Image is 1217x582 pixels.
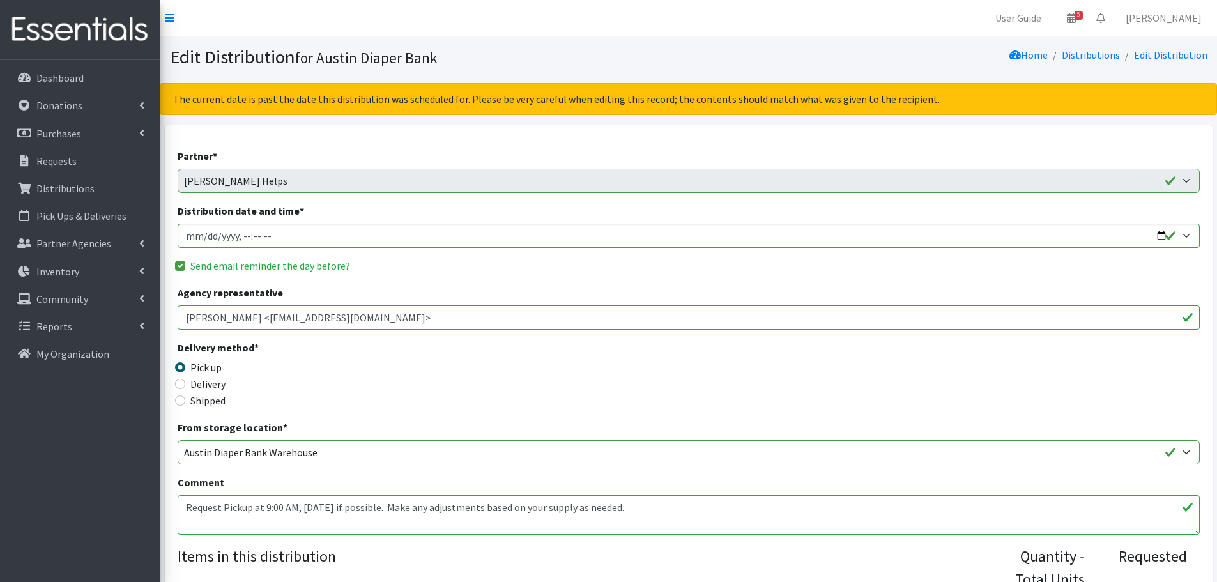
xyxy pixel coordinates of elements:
[190,376,226,392] label: Delivery
[985,5,1052,31] a: User Guide
[36,210,126,222] p: Pick Ups & Deliveries
[5,231,155,256] a: Partner Agencies
[1115,5,1212,31] a: [PERSON_NAME]
[178,420,287,435] label: From storage location
[178,475,224,490] label: Comment
[1057,5,1086,31] a: 5
[160,83,1217,115] div: The current date is past the date this distribution was scheduled for. Please be very careful whe...
[178,148,217,164] label: Partner
[5,65,155,91] a: Dashboard
[1075,11,1083,20] span: 5
[36,99,82,112] p: Donations
[36,182,95,195] p: Distributions
[1009,49,1048,61] a: Home
[5,8,155,51] img: HumanEssentials
[178,495,1200,535] textarea: Request Pickup at 9:00 AM, [DATE] if possible. Make any adjustments based on your supply as needed.
[213,149,217,162] abbr: required
[5,286,155,312] a: Community
[283,421,287,434] abbr: required
[5,93,155,118] a: Donations
[5,148,155,174] a: Requests
[36,72,84,84] p: Dashboard
[36,127,81,140] p: Purchases
[170,46,684,68] h1: Edit Distribution
[1062,49,1120,61] a: Distributions
[36,237,111,250] p: Partner Agencies
[300,204,304,217] abbr: required
[5,121,155,146] a: Purchases
[36,155,77,167] p: Requests
[36,265,79,278] p: Inventory
[5,314,155,339] a: Reports
[5,259,155,284] a: Inventory
[5,176,155,201] a: Distributions
[190,393,226,408] label: Shipped
[178,340,433,360] legend: Delivery method
[5,341,155,367] a: My Organization
[36,293,88,305] p: Community
[295,49,438,67] small: for Austin Diaper Bank
[36,320,72,333] p: Reports
[5,203,155,229] a: Pick Ups & Deliveries
[190,360,222,375] label: Pick up
[190,258,350,273] label: Send email reminder the day before?
[1134,49,1207,61] a: Edit Distribution
[36,348,109,360] p: My Organization
[178,285,283,300] label: Agency representative
[254,341,259,354] abbr: required
[178,203,304,218] label: Distribution date and time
